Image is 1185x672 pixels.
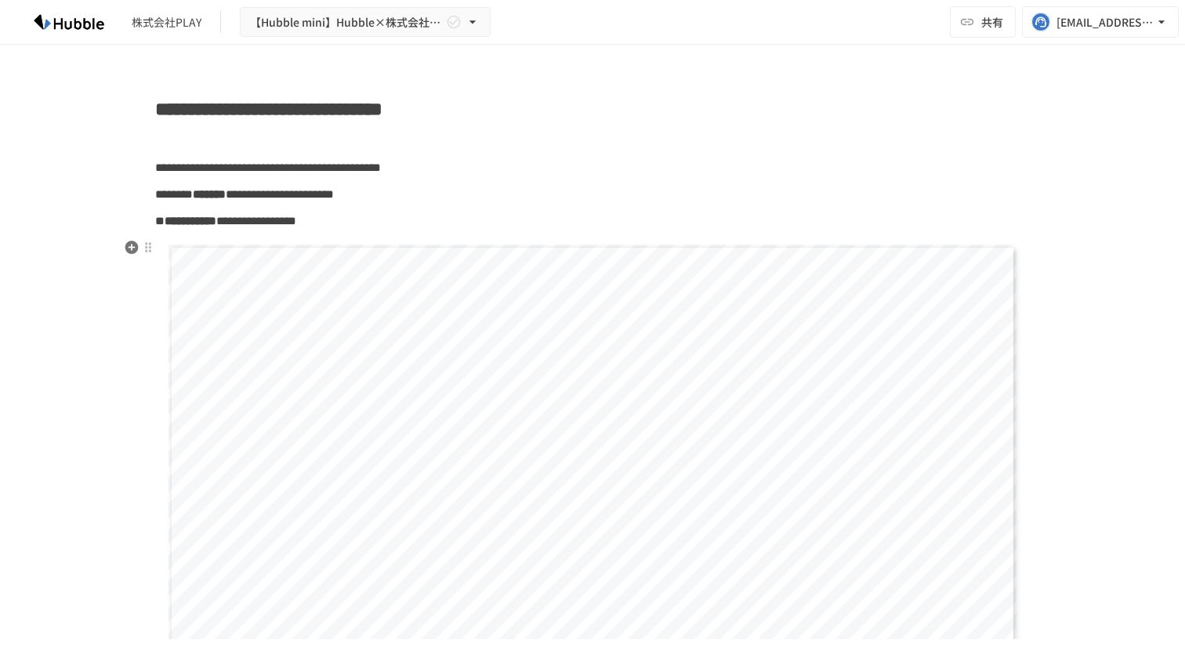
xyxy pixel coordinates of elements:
button: [EMAIL_ADDRESS][DOMAIN_NAME] [1022,6,1179,38]
img: HzDRNkGCf7KYO4GfwKnzITak6oVsp5RHeZBEM1dQFiQ [19,9,119,35]
button: 共有 [950,6,1016,38]
span: 【Hubble mini】Hubble×株式会社PLAY オンボーディングプロジェクト [250,13,443,32]
button: 【Hubble mini】Hubble×株式会社PLAY オンボーディングプロジェクト [240,7,491,38]
span: 共有 [981,13,1003,31]
div: 株式会社PLAY [132,14,201,31]
div: [EMAIL_ADDRESS][DOMAIN_NAME] [1056,13,1154,32]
